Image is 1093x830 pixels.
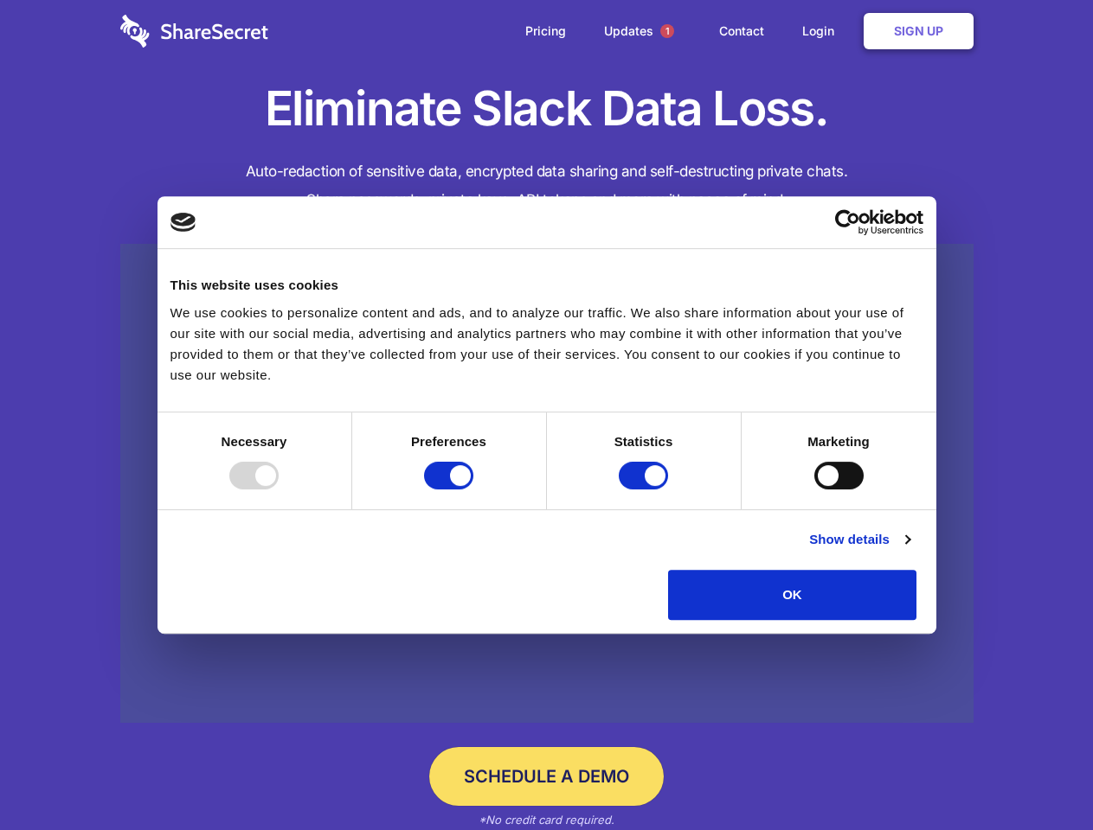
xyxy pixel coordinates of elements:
a: Show details [809,529,910,550]
strong: Preferences [411,434,486,449]
h1: Eliminate Slack Data Loss. [120,78,974,140]
div: This website uses cookies [170,275,923,296]
strong: Necessary [222,434,287,449]
a: Login [785,4,860,58]
strong: Statistics [614,434,673,449]
h4: Auto-redaction of sensitive data, encrypted data sharing and self-destructing private chats. Shar... [120,157,974,214]
a: Pricing [508,4,583,58]
a: Sign Up [864,13,974,49]
strong: Marketing [807,434,870,449]
span: 1 [660,24,674,38]
em: *No credit card required. [479,813,614,827]
a: Wistia video thumbnail [120,244,974,724]
div: We use cookies to personalize content and ads, and to analyze our traffic. We also share informat... [170,303,923,386]
a: Schedule a Demo [429,747,664,806]
img: logo-wordmark-white-trans-d4663122ce5f474addd5e946df7df03e33cb6a1c49d2221995e7729f52c070b2.svg [120,15,268,48]
button: OK [668,570,916,620]
a: Contact [702,4,781,58]
img: logo [170,213,196,232]
a: Usercentrics Cookiebot - opens in a new window [772,209,923,235]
